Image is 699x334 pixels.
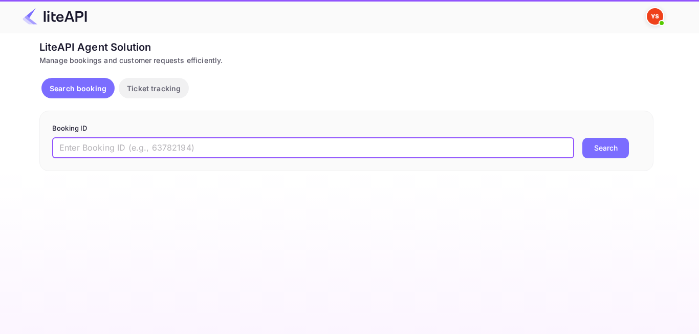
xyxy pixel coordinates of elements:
input: Enter Booking ID (e.g., 63782194) [52,138,574,158]
div: Manage bookings and customer requests efficiently. [39,55,653,66]
img: LiteAPI Logo [23,8,87,25]
button: Search [582,138,629,158]
p: Ticket tracking [127,83,181,94]
p: Search booking [50,83,106,94]
img: Yandex Support [647,8,663,25]
div: LiteAPI Agent Solution [39,39,653,55]
p: Booking ID [52,123,641,134]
